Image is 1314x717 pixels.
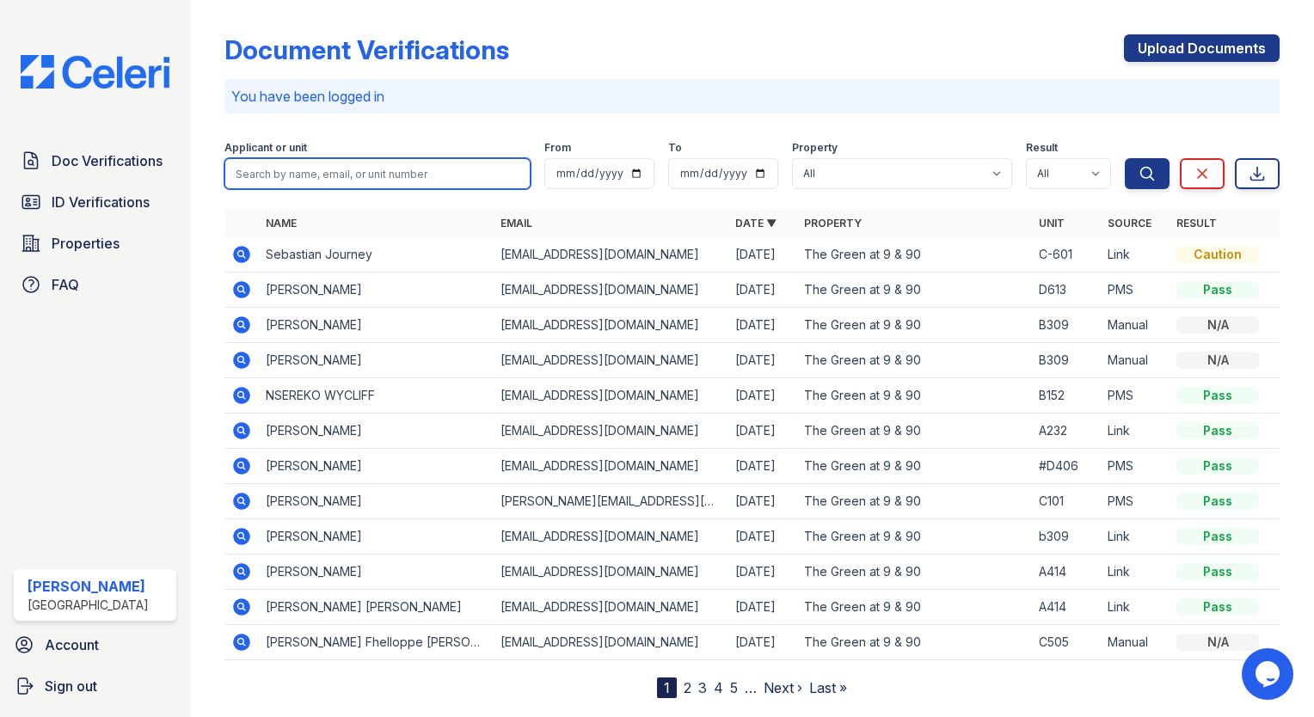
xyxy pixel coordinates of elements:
a: Sign out [7,669,183,703]
div: Pass [1176,422,1259,439]
td: [DATE] [728,308,797,343]
a: Next › [764,679,802,696]
td: Manual [1101,625,1170,660]
td: The Green at 9 & 90 [797,484,1032,519]
a: Property [804,217,862,230]
td: [DATE] [728,590,797,625]
td: Sebastian Journey [259,237,494,273]
td: [PERSON_NAME] Fhelloppe [PERSON_NAME] [PERSON_NAME] [259,625,494,660]
td: [DATE] [728,273,797,308]
td: PMS [1101,273,1170,308]
td: Link [1101,590,1170,625]
label: From [544,141,571,155]
td: The Green at 9 & 90 [797,519,1032,555]
td: [EMAIL_ADDRESS][DOMAIN_NAME] [494,414,728,449]
a: Upload Documents [1124,34,1280,62]
a: Date ▼ [735,217,777,230]
input: Search by name, email, or unit number [224,158,531,189]
td: Link [1101,237,1170,273]
td: [EMAIL_ADDRESS][DOMAIN_NAME] [494,625,728,660]
td: [EMAIL_ADDRESS][DOMAIN_NAME] [494,555,728,590]
td: Manual [1101,308,1170,343]
div: [PERSON_NAME] [28,576,149,597]
td: [PERSON_NAME] [259,308,494,343]
td: [DATE] [728,414,797,449]
td: [PERSON_NAME] [259,414,494,449]
a: Source [1108,217,1151,230]
span: … [745,677,757,698]
label: Property [792,141,838,155]
a: FAQ [14,267,176,302]
a: Email [500,217,532,230]
span: Account [45,634,99,655]
label: Result [1026,141,1058,155]
a: Unit [1039,217,1065,230]
td: The Green at 9 & 90 [797,555,1032,590]
td: The Green at 9 & 90 [797,237,1032,273]
td: Link [1101,414,1170,449]
span: Sign out [45,676,97,696]
td: The Green at 9 & 90 [797,308,1032,343]
div: Pass [1176,528,1259,545]
a: Name [266,217,297,230]
td: PMS [1101,378,1170,414]
td: b309 [1032,519,1101,555]
a: Result [1176,217,1217,230]
td: The Green at 9 & 90 [797,590,1032,625]
td: C505 [1032,625,1101,660]
td: C-601 [1032,237,1101,273]
td: [DATE] [728,449,797,484]
div: Pass [1176,563,1259,580]
td: [EMAIL_ADDRESS][DOMAIN_NAME] [494,308,728,343]
a: Account [7,628,183,662]
td: [EMAIL_ADDRESS][DOMAIN_NAME] [494,273,728,308]
td: The Green at 9 & 90 [797,273,1032,308]
td: The Green at 9 & 90 [797,378,1032,414]
div: N/A [1176,352,1259,369]
td: [PERSON_NAME] [259,519,494,555]
td: [PERSON_NAME] [259,484,494,519]
td: A232 [1032,414,1101,449]
td: [EMAIL_ADDRESS][DOMAIN_NAME] [494,449,728,484]
div: Document Verifications [224,34,509,65]
td: [PERSON_NAME] [259,449,494,484]
td: B152 [1032,378,1101,414]
td: The Green at 9 & 90 [797,414,1032,449]
td: #D406 [1032,449,1101,484]
div: [GEOGRAPHIC_DATA] [28,597,149,614]
a: Last » [809,679,847,696]
div: Pass [1176,457,1259,475]
td: [DATE] [728,555,797,590]
p: You have been logged in [231,86,1273,107]
div: 1 [657,677,677,698]
td: [DATE] [728,237,797,273]
span: FAQ [52,274,79,295]
td: Link [1101,519,1170,555]
span: Properties [52,233,120,254]
td: Manual [1101,343,1170,378]
td: Link [1101,555,1170,590]
td: PMS [1101,449,1170,484]
td: [EMAIL_ADDRESS][DOMAIN_NAME] [494,590,728,625]
td: [PERSON_NAME] [PERSON_NAME] [259,590,494,625]
td: [EMAIL_ADDRESS][DOMAIN_NAME] [494,378,728,414]
td: B309 [1032,343,1101,378]
img: CE_Logo_Blue-a8612792a0a2168367f1c8372b55b34899dd931a85d93a1a3d3e32e68fde9ad4.png [7,55,183,89]
div: Pass [1176,598,1259,616]
div: Caution [1176,246,1259,263]
td: B309 [1032,308,1101,343]
label: Applicant or unit [224,141,307,155]
div: Pass [1176,387,1259,404]
td: [DATE] [728,484,797,519]
td: [PERSON_NAME] [259,555,494,590]
td: [DATE] [728,378,797,414]
a: 2 [684,679,691,696]
td: D613 [1032,273,1101,308]
td: A414 [1032,590,1101,625]
td: [DATE] [728,519,797,555]
a: Properties [14,226,176,260]
td: [EMAIL_ADDRESS][DOMAIN_NAME] [494,343,728,378]
label: To [668,141,682,155]
td: The Green at 9 & 90 [797,625,1032,660]
td: [PERSON_NAME] [259,273,494,308]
